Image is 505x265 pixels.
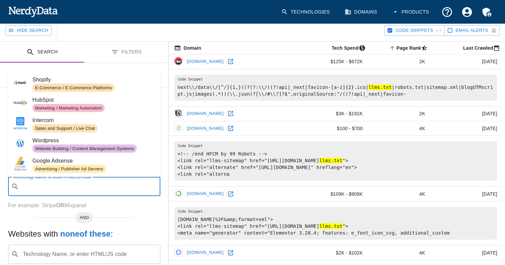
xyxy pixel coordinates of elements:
span: The registered domain name (i.e. "nerdydata.com"). [174,44,201,52]
button: Products [388,2,434,22]
td: $125K - $672K [301,54,368,69]
hl: llms.txt [369,85,392,90]
a: [DOMAIN_NAME] [185,56,225,67]
td: 4K [368,121,431,136]
img: hootsuite.com icon [174,57,183,65]
a: Open anaconda.com in new window [225,189,236,199]
button: Filters [84,42,168,63]
span: Shopify [32,76,155,84]
span: Sales and Support / Live Chat [32,125,98,132]
td: $100 - $700 [301,121,368,136]
span: Website Building / Content Management Systems [32,146,137,152]
span: Wordpress [32,137,155,145]
label: Technology Name, or enter HTML/JS code [13,174,91,180]
button: Support and Documentation [437,2,457,22]
span: A page popularity ranking based on a domain's backlinks. Smaller numbers signal more popular doma... [388,44,431,52]
pre: [DOMAIN_NAME]%2F&amp;format=xml"> <link rel="llms-sitemap" href="[URL][DOMAIN_NAME] "> <meta name... [174,207,497,240]
a: Open kaltura.com in new window [225,123,236,134]
span: AND [75,214,93,221]
span: HubSpot [32,96,155,104]
td: 2K [368,106,431,121]
td: $109K - $909K [301,187,368,201]
button: Hide Code Snippets [384,25,444,36]
button: Admin Menu [477,2,497,22]
a: [DOMAIN_NAME] [185,123,225,134]
a: [DOMAIN_NAME] [185,247,225,258]
a: Domains [341,2,382,22]
img: anaconda.com icon [174,189,183,198]
td: [DATE] [430,187,503,201]
img: kaltura.com icon [174,124,183,132]
span: Hide Code Snippets [396,27,433,34]
span: Get email alerts with newly found website results. Click to enable. [456,27,488,34]
td: [DATE] [430,54,503,69]
p: For example: Stripe Mixpanel [8,201,160,210]
pre: next\\/data\\/[^/]{1,}))?(?:\\/((?!api|_next|favicon-[a-z]{2}.ico| |robots.txt|sitemap.xml|blogUT... [174,75,497,101]
td: $3K - $191K [301,106,368,121]
td: 4K [368,187,431,201]
hl: llms.txt [319,223,343,229]
span: E-Commerce / E-Commerce Platforms [32,85,114,91]
span: Most recent date this website was successfully crawled [454,44,503,52]
img: NerdyData.com [8,5,58,18]
span: Marketing / Marketing Automation [32,105,105,112]
button: Get email alerts with newly found website results. Click to enable. [444,25,500,36]
button: Hide Search [5,25,52,36]
a: Open singular.net in new window [225,248,236,258]
b: OR [56,202,64,208]
pre: <!-- /end HFCM by 99 Robots --> <link rel="llms-sitemap" href="[URL][DOMAIN_NAME] "> <link rel="a... [174,141,497,181]
td: 4K [368,245,431,260]
a: [DOMAIN_NAME] [185,189,225,199]
hl: llms.txt [319,158,343,163]
td: 2K [368,54,431,69]
h5: Websites with : [8,228,160,239]
a: Technologies [277,2,335,22]
span: The estimated minimum and maximum annual tech spend each webpage has, based on the free, freemium... [323,44,368,52]
b: none of these [60,229,110,238]
button: Account Settings [457,2,477,22]
span: Intercom [32,116,155,124]
a: Open notion.so in new window [225,109,236,119]
h6: Edit Search [8,70,44,80]
a: [DOMAIN_NAME] [185,109,225,119]
span: Advertising / Publisher Ad Servers [32,166,106,172]
span: Google Adsense [32,157,155,165]
td: $2K - $102K [301,245,368,260]
td: [DATE] [430,245,503,260]
img: notion.so icon [174,109,183,117]
a: Open hootsuite.com in new window [225,56,236,67]
td: [DATE] [430,121,503,136]
img: singular.net icon [174,248,183,257]
td: [DATE] [430,106,503,121]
